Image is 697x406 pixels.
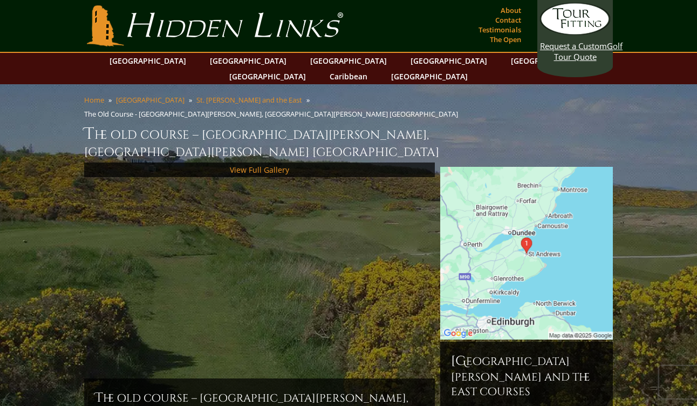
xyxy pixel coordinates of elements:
a: Caribbean [324,69,373,84]
span: Request a Custom [540,40,607,51]
a: [GEOGRAPHIC_DATA] [405,53,493,69]
a: Request a CustomGolf Tour Quote [540,3,610,62]
a: [GEOGRAPHIC_DATA] [224,69,311,84]
h6: [GEOGRAPHIC_DATA][PERSON_NAME] and the East Courses [451,353,602,399]
a: Testimonials [476,22,524,37]
a: [GEOGRAPHIC_DATA] [305,53,392,69]
a: Home [84,95,104,105]
a: View Full Gallery [230,165,289,175]
h1: The Old Course – [GEOGRAPHIC_DATA][PERSON_NAME], [GEOGRAPHIC_DATA][PERSON_NAME] [GEOGRAPHIC_DATA] [84,123,613,160]
a: [GEOGRAPHIC_DATA] [386,69,473,84]
a: The Open [487,32,524,47]
li: The Old Course - [GEOGRAPHIC_DATA][PERSON_NAME], [GEOGRAPHIC_DATA][PERSON_NAME] [GEOGRAPHIC_DATA] [84,109,462,119]
a: [GEOGRAPHIC_DATA] [204,53,292,69]
a: St. [PERSON_NAME] and the East [196,95,302,105]
a: About [498,3,524,18]
a: Contact [493,12,524,28]
a: [GEOGRAPHIC_DATA] [116,95,184,105]
a: [GEOGRAPHIC_DATA] [104,53,192,69]
img: Google Map of St Andrews Links, St Andrews, United Kingdom [440,167,613,340]
a: [GEOGRAPHIC_DATA] [505,53,593,69]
